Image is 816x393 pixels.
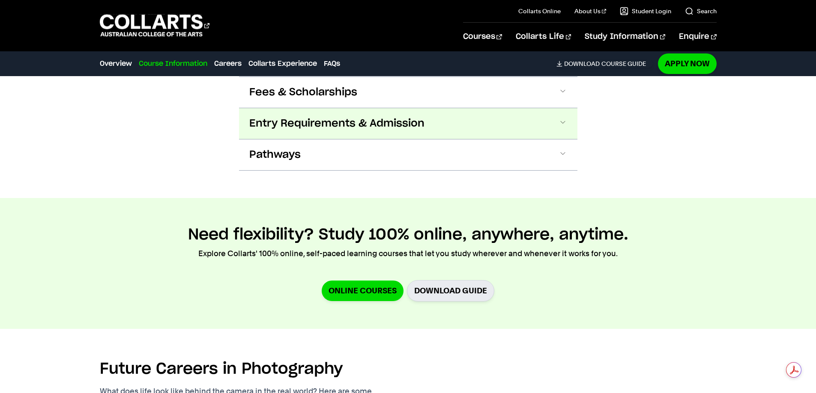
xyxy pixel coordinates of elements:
[679,23,716,51] a: Enquire
[214,59,242,69] a: Careers
[248,59,317,69] a: Collarts Experience
[564,60,600,68] span: Download
[620,7,671,15] a: Student Login
[249,117,424,130] span: Entry Requirements & Admission
[100,59,132,69] a: Overview
[239,108,577,139] button: Entry Requirements & Admission
[100,13,209,38] div: Go to homepage
[239,139,577,170] button: Pathways
[198,248,618,260] p: Explore Collarts' 100% online, self-paced learning courses that let you study wherever and whenev...
[249,86,357,99] span: Fees & Scholarships
[139,59,207,69] a: Course Information
[188,225,628,244] h2: Need flexibility? Study 100% online, anywhere, anytime.
[249,148,301,162] span: Pathways
[324,59,340,69] a: FAQs
[322,281,404,301] a: Online Courses
[574,7,606,15] a: About Us
[239,77,577,108] button: Fees & Scholarships
[685,7,717,15] a: Search
[463,23,502,51] a: Courses
[556,60,653,68] a: DownloadCourse Guide
[518,7,561,15] a: Collarts Online
[516,23,571,51] a: Collarts Life
[407,280,494,301] a: Download Guide
[585,23,665,51] a: Study Information
[100,360,343,378] h2: Future Careers in Photography
[658,53,717,74] a: Apply Now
